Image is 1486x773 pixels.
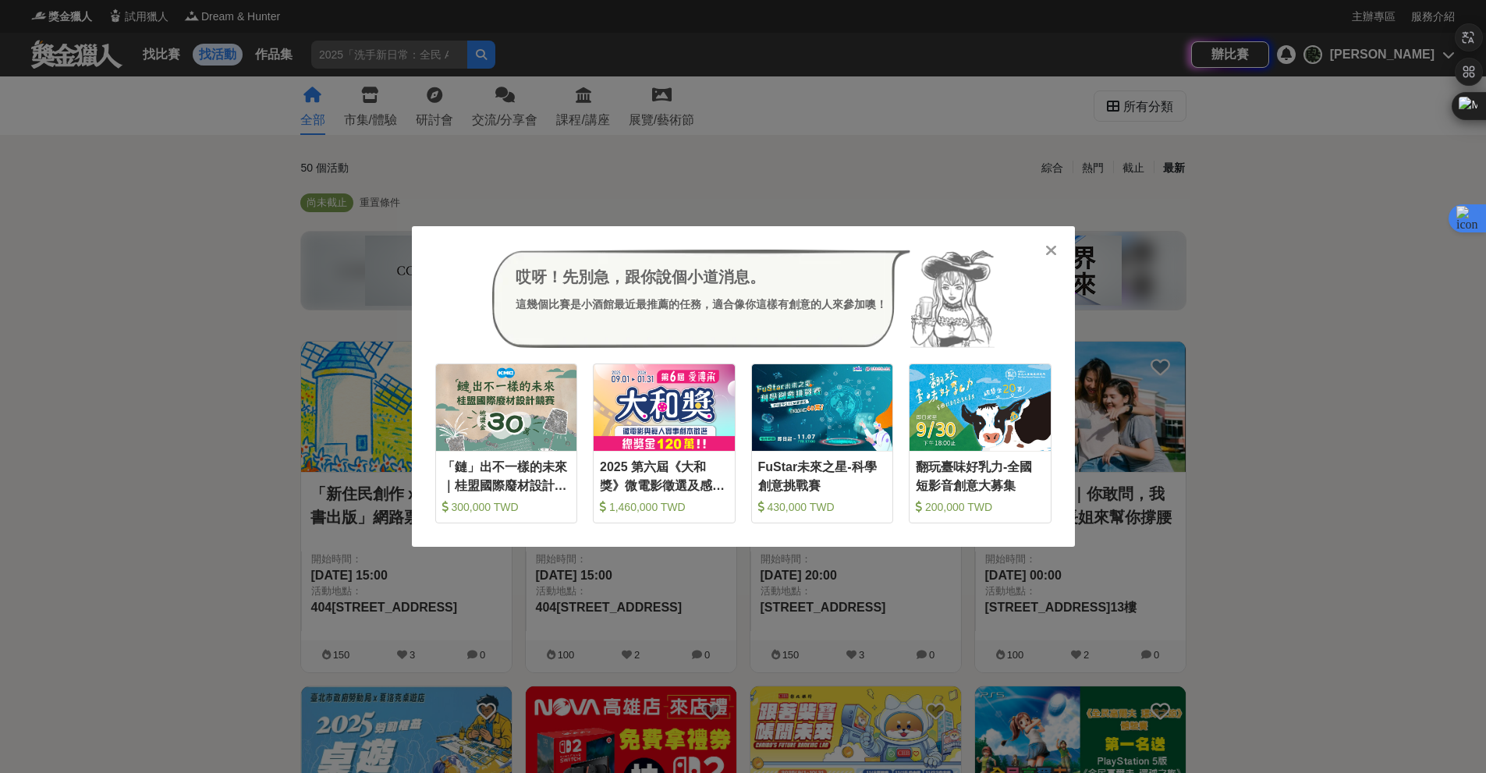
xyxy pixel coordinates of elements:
[916,499,1044,515] div: 200,000 TWD
[910,250,995,348] img: Avatar
[751,363,894,523] a: Cover ImageFuStar未來之星-科學創意挑戰賽 430,000 TWD
[758,458,887,493] div: FuStar未來之星-科學創意挑戰賽
[436,364,577,451] img: Cover Image
[916,458,1044,493] div: 翻玩臺味好乳力-全國短影音創意大募集
[600,499,729,515] div: 1,460,000 TWD
[593,363,736,523] a: Cover Image2025 第六屆《大和獎》微電影徵選及感人實事分享 1,460,000 TWD
[442,458,571,493] div: 「鏈」出不一樣的未來｜桂盟國際廢材設計競賽
[516,296,887,313] div: 這幾個比賽是小酒館最近最推薦的任務，適合像你這樣有創意的人來參加噢！
[435,363,578,523] a: Cover Image「鏈」出不一樣的未來｜桂盟國際廢材設計競賽 300,000 TWD
[594,364,735,451] img: Cover Image
[442,499,571,515] div: 300,000 TWD
[909,363,1052,523] a: Cover Image翻玩臺味好乳力-全國短影音創意大募集 200,000 TWD
[910,364,1051,451] img: Cover Image
[758,499,887,515] div: 430,000 TWD
[516,265,887,289] div: 哎呀！先別急，跟你說個小道消息。
[752,364,893,451] img: Cover Image
[600,458,729,493] div: 2025 第六屆《大和獎》微電影徵選及感人實事分享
